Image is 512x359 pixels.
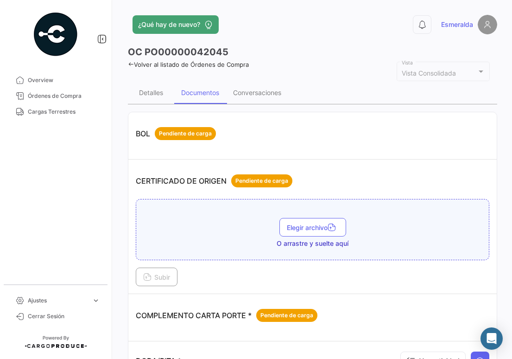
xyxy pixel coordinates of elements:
p: CERTIFICADO DE ORIGEN [136,174,292,187]
span: Overview [28,76,100,84]
span: Órdenes de Compra [28,92,100,100]
span: Subir [143,273,170,281]
mat-select-trigger: Vista Consolidada [402,69,456,77]
div: Conversaciones [233,89,281,96]
div: Detalles [139,89,163,96]
img: powered-by.png [32,11,79,58]
a: Órdenes de Compra [7,88,104,104]
span: Pendiente de carga [159,129,212,138]
span: Esmeralda [441,20,473,29]
button: Subir [136,268,177,286]
span: Cerrar Sesión [28,312,100,321]
button: Elegir archivo [279,218,346,237]
img: placeholder-user.png [478,15,497,34]
span: O arrastre y suelte aquí [277,239,348,248]
button: ¿Qué hay de nuevo? [133,15,219,34]
span: Elegir archivo [287,224,339,231]
a: Overview [7,72,104,88]
span: Ajustes [28,296,88,305]
span: Cargas Terrestres [28,108,100,116]
div: Documentos [181,89,219,96]
span: Pendiente de carga [260,311,313,320]
a: Cargas Terrestres [7,104,104,120]
a: Volver al listado de Órdenes de Compra [128,61,249,68]
span: expand_more [92,296,100,305]
div: Abrir Intercom Messenger [480,327,503,350]
p: BOL [136,127,216,140]
span: Pendiente de carga [235,177,288,185]
span: ¿Qué hay de nuevo? [138,20,200,29]
p: COMPLEMENTO CARTA PORTE * [136,309,317,322]
h3: OC PO00000042045 [128,45,228,58]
